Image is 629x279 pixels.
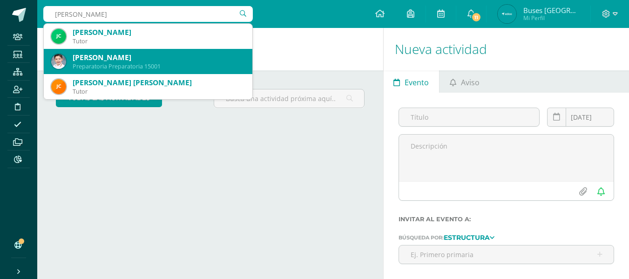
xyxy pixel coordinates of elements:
[73,53,245,62] div: [PERSON_NAME]
[548,108,614,126] input: Fecha de entrega
[444,233,490,242] strong: Estructura
[51,29,66,44] img: 076e1db8c6ed8cb8d9f15dd16b594e3e.png
[73,62,245,70] div: Preparatoria Preparatoria 15001
[440,70,489,93] a: Aviso
[399,108,539,126] input: Título
[214,89,364,108] input: Busca una actividad próxima aquí...
[51,79,66,94] img: 88511e2a6c3cb67f17086100152dd2b7.png
[73,27,245,37] div: [PERSON_NAME]
[384,70,439,93] a: Evento
[399,234,444,241] span: Búsqueda por:
[523,14,579,22] span: Mi Perfil
[51,54,66,69] img: 2688f543e8a8955ddb67c46454f4aee8.png
[395,28,618,70] h1: Nueva actividad
[73,37,245,45] div: Tutor
[523,6,579,15] span: Buses [GEOGRAPHIC_DATA]
[43,6,253,22] input: Busca un usuario...
[73,88,245,95] div: Tutor
[399,245,614,264] input: Ej. Primero primaria
[405,71,429,94] span: Evento
[444,234,494,240] a: Estructura
[461,71,480,94] span: Aviso
[73,78,245,88] div: [PERSON_NAME] [PERSON_NAME]
[498,5,516,23] img: fc6c33b0aa045aa3213aba2fdb094e39.png
[399,216,614,223] label: Invitar al evento a:
[471,12,481,22] span: 11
